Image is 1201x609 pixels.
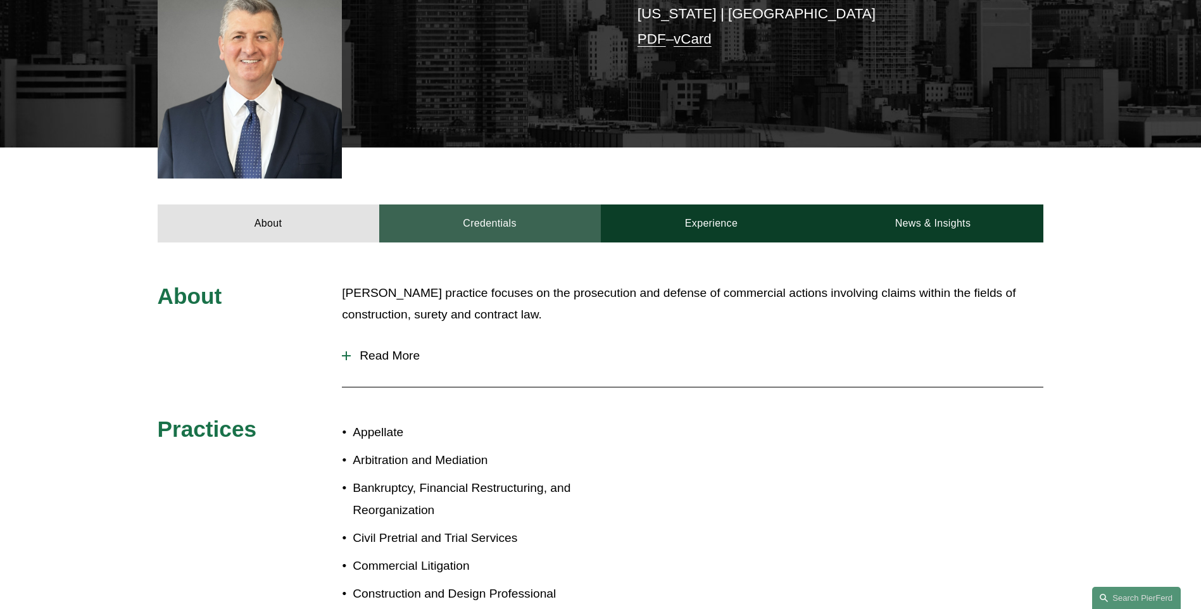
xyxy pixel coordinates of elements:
p: Arbitration and Mediation [353,449,600,472]
button: Read More [342,339,1043,372]
a: Search this site [1092,587,1181,609]
a: vCard [674,31,712,47]
p: [PERSON_NAME] practice focuses on the prosecution and defense of commercial actions involving cla... [342,282,1043,326]
p: Construction and Design Professional [353,583,600,605]
a: Credentials [379,204,601,242]
span: Practices [158,417,257,441]
p: Civil Pretrial and Trial Services [353,527,600,549]
p: Bankruptcy, Financial Restructuring, and Reorganization [353,477,600,521]
a: About [158,204,379,242]
p: Appellate [353,422,600,444]
a: PDF [638,31,666,47]
span: About [158,284,222,308]
span: Read More [351,349,1043,363]
a: Experience [601,204,822,242]
a: News & Insights [822,204,1043,242]
p: Commercial Litigation [353,555,600,577]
